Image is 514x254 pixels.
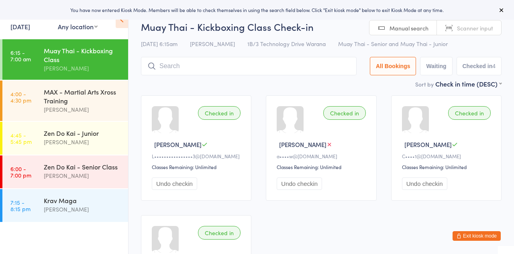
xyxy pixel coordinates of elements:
[338,40,448,48] span: Muay Thai - Senior and Muay Thai - Junior
[154,140,202,149] span: [PERSON_NAME]
[277,153,368,159] div: a••••w@[DOMAIN_NAME]
[370,57,416,75] button: All Bookings
[44,64,121,73] div: [PERSON_NAME]
[152,153,243,159] div: L••••••••••••••••3@[DOMAIN_NAME]
[435,79,502,88] div: Check in time (DESC)
[44,137,121,147] div: [PERSON_NAME]
[10,22,30,31] a: [DATE]
[141,40,177,48] span: [DATE] 6:15am
[190,40,235,48] span: [PERSON_NAME]
[277,163,368,170] div: Classes Remaining: Unlimited
[448,106,491,120] div: Checked in
[404,140,452,149] span: [PERSON_NAME]
[44,196,121,205] div: Krav Maga
[10,91,31,103] time: 4:00 - 4:30 pm
[44,205,121,214] div: [PERSON_NAME]
[10,199,31,212] time: 7:15 - 8:15 pm
[10,165,31,178] time: 6:00 - 7:00 pm
[152,177,197,190] button: Undo checkin
[198,226,241,240] div: Checked in
[277,177,322,190] button: Undo checkin
[453,231,501,241] button: Exit kiosk mode
[2,81,128,121] a: 4:00 -4:30 pmMAX - Martial Arts Xross Training[PERSON_NAME]
[44,129,121,137] div: Zen Do Kai - Junior
[141,57,357,75] input: Search
[247,40,326,48] span: 1B/3 Technology Drive Warana
[44,162,121,171] div: Zen Do Kai - Senior Class
[13,6,501,13] div: You have now entered Kiosk Mode. Members will be able to check themselves in using the search fie...
[10,49,31,62] time: 6:15 - 7:00 am
[2,189,128,222] a: 7:15 -8:15 pmKrav Maga[PERSON_NAME]
[2,39,128,80] a: 6:15 -7:00 amMuay Thai - Kickboxing Class[PERSON_NAME]
[198,106,241,120] div: Checked in
[420,57,452,75] button: Waiting
[2,122,128,155] a: 4:45 -5:45 pmZen Do Kai - Junior[PERSON_NAME]
[279,140,326,149] span: [PERSON_NAME]
[44,105,121,114] div: [PERSON_NAME]
[390,24,428,32] span: Manual search
[10,132,32,145] time: 4:45 - 5:45 pm
[415,80,434,88] label: Sort by
[44,87,121,105] div: MAX - Martial Arts Xross Training
[58,22,98,31] div: Any location
[44,46,121,64] div: Muay Thai - Kickboxing Class
[457,57,502,75] button: Checked in4
[2,155,128,188] a: 6:00 -7:00 pmZen Do Kai - Senior Class[PERSON_NAME]
[402,163,493,170] div: Classes Remaining: Unlimited
[141,20,502,33] h2: Muay Thai - Kickboxing Class Check-in
[323,106,366,120] div: Checked in
[457,24,493,32] span: Scanner input
[152,163,243,170] div: Classes Remaining: Unlimited
[402,153,493,159] div: C••••1@[DOMAIN_NAME]
[44,171,121,180] div: [PERSON_NAME]
[402,177,447,190] button: Undo checkin
[492,63,496,69] div: 4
